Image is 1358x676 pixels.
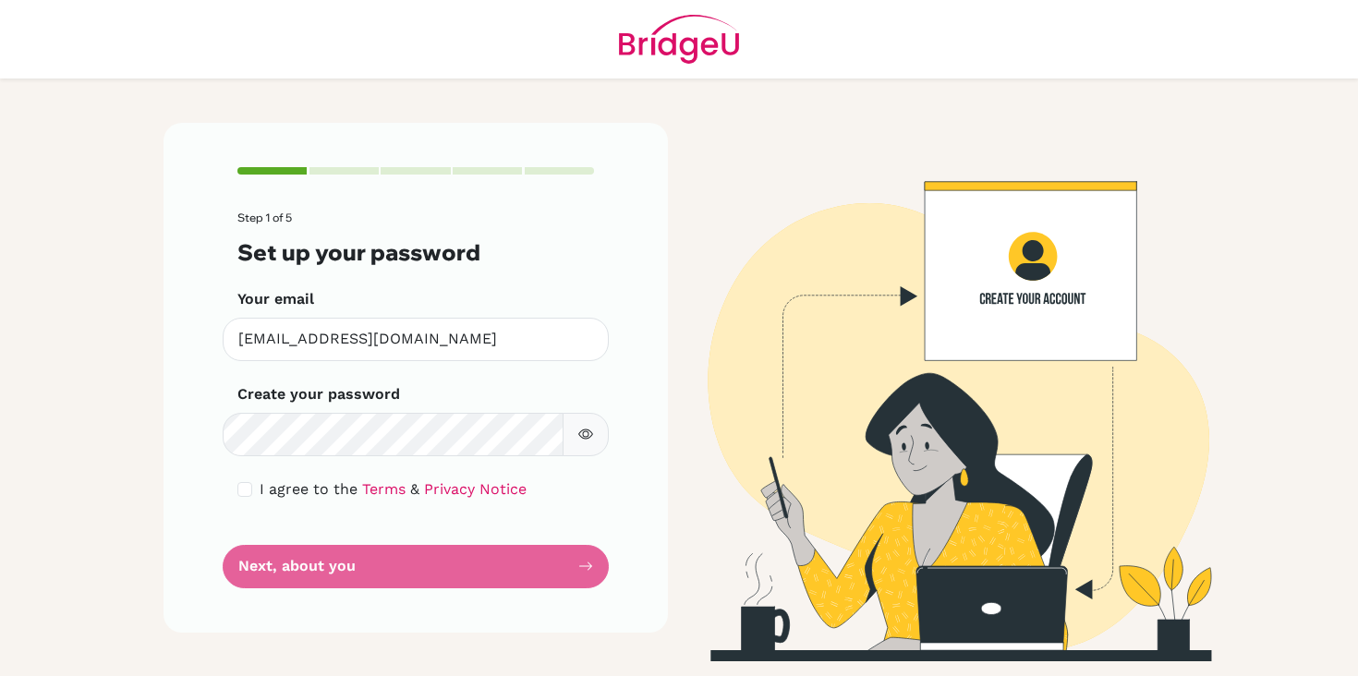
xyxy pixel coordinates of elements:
[410,480,419,498] span: &
[362,480,406,498] a: Terms
[237,288,314,310] label: Your email
[424,480,527,498] a: Privacy Notice
[223,318,609,361] input: Insert your email*
[237,239,594,266] h3: Set up your password
[237,383,400,405] label: Create your password
[260,480,358,498] span: I agree to the
[237,211,292,224] span: Step 1 of 5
